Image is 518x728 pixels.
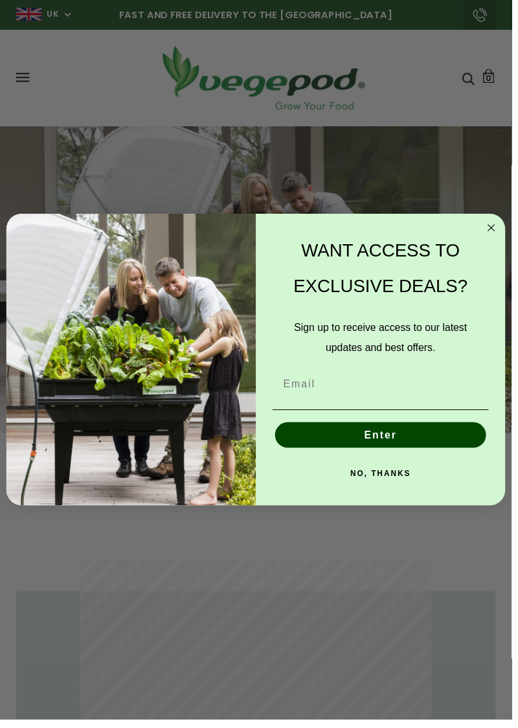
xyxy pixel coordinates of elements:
img: underline [276,415,495,415]
button: NO, THANKS [276,466,495,492]
img: e9d03583-1bb1-490f-ad29-36751b3212ff.jpeg [6,216,259,512]
input: Email [276,376,495,402]
button: Enter [278,427,492,453]
span: WANT ACCESS TO EXCLUSIVE DEALS? [297,244,473,300]
button: Close dialog [490,223,505,238]
span: Sign up to receive access to our latest updates and best offers. [298,326,473,358]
